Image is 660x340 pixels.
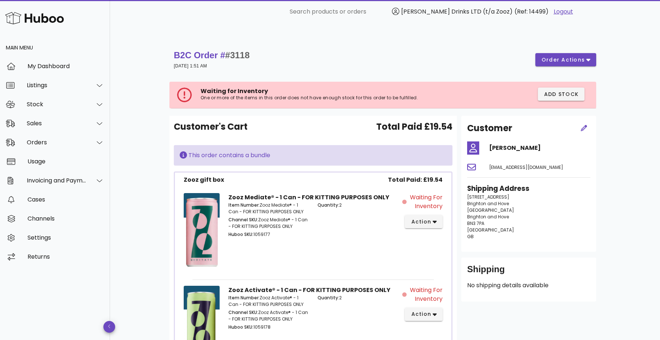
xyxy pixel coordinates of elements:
[318,202,398,208] p: 2
[408,193,443,211] span: Waiting for Inventory
[228,217,309,230] p: Zooz Mediate® - 1 Can - FOR KITTING PURPOSES ONLY
[318,202,339,208] span: Quantity:
[467,227,514,233] span: [GEOGRAPHIC_DATA]
[411,218,431,226] span: action
[27,177,87,184] div: Invoicing and Payments
[544,90,579,98] span: Add Stock
[401,7,513,16] span: [PERSON_NAME] Drinks LTD (t/a Zooz)
[467,184,590,194] h3: Shipping Address
[228,309,309,322] p: Zooz Activate® - 1 Can - FOR KITTING PURPOSES ONLY
[228,231,253,237] span: Huboo SKU:
[180,151,447,160] div: This order contains a bundle
[174,120,247,133] span: Customer's Cart
[27,253,104,260] div: Returns
[228,286,390,294] strong: Zooz Activate® - 1 Can - FOR KITTING PURPOSES ONLY
[318,295,398,301] p: 2
[467,220,484,226] span: BN3 7PA
[5,10,64,26] img: Huboo Logo
[174,63,207,69] small: [DATE] 1:51 AM
[228,193,389,202] strong: Zooz Mediate® - 1 Can - FOR KITTING PURPOSES ONLY
[405,215,443,228] button: action
[228,309,258,315] span: Channel SKU:
[225,50,250,60] span: #3118
[27,63,104,70] div: My Dashboard
[408,286,443,303] span: Waiting for Inventory
[27,139,87,146] div: Orders
[376,120,452,133] span: Total Paid £19.54
[228,295,260,301] span: Item Number:
[467,122,512,135] h2: Customer
[201,95,460,101] p: One or more of the items in this order does not have enough stock for this order to be fulfilled.
[538,88,585,101] button: Add Stock
[514,7,549,16] span: (Ref: 14499)
[535,53,596,66] button: order actions
[184,193,220,270] img: Product Image
[467,263,590,281] div: Shipping
[541,56,585,64] span: order actions
[405,308,443,321] button: action
[27,82,87,89] div: Listings
[228,202,260,208] span: Item Number:
[489,164,563,170] span: [EMAIL_ADDRESS][DOMAIN_NAME]
[184,175,224,184] div: Zooz gift box
[467,200,509,207] span: Brighton and Hove
[228,202,309,215] p: Zooz Mediate® - 1 Can - FOR KITTING PURPOSES ONLY
[27,158,104,165] div: Usage
[411,310,431,318] span: action
[27,101,87,108] div: Stock
[467,233,474,240] span: GB
[228,295,309,308] p: Zooz Activate® - 1 Can - FOR KITTING PURPOSES ONLY
[467,281,590,290] p: No shipping details available
[467,194,509,200] span: [STREET_ADDRESS]
[228,231,309,238] p: 1059177
[228,217,258,223] span: Channel SKU:
[554,7,573,16] a: Logout
[27,120,87,127] div: Sales
[27,196,104,203] div: Cases
[228,324,253,330] span: Huboo SKU:
[467,214,509,220] span: Brighton and Hove
[318,295,339,301] span: Quantity:
[467,207,514,213] span: [GEOGRAPHIC_DATA]
[388,175,443,184] span: Total Paid: £19.54
[27,234,104,241] div: Settings
[489,144,590,152] h4: [PERSON_NAME]
[201,87,268,95] span: Waiting for Inventory
[27,215,104,222] div: Channels
[228,324,309,330] p: 1059178
[174,50,250,60] strong: B2C Order #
